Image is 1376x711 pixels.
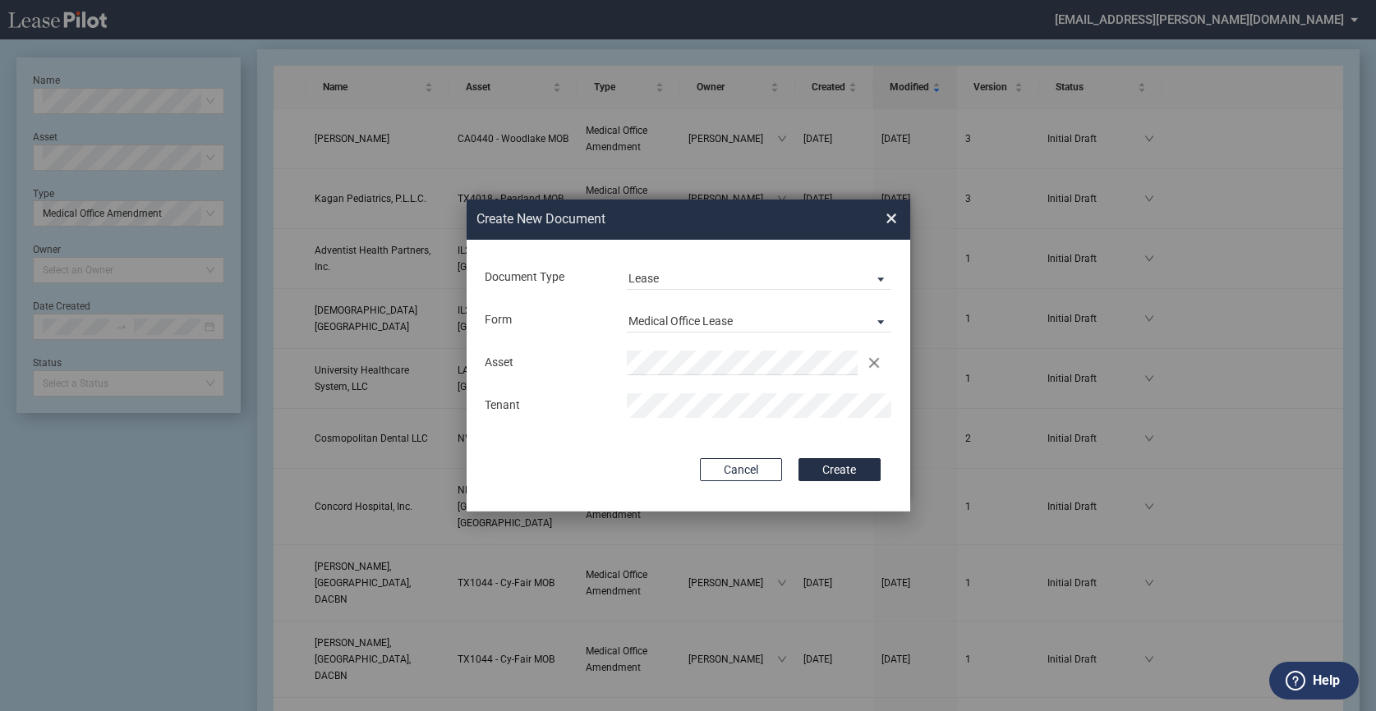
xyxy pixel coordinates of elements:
[1313,670,1340,691] label: Help
[627,308,892,333] md-select: Lease Form: Medical Office Lease
[628,314,733,328] div: Medical Office Lease
[475,355,617,371] div: Asset
[700,458,782,481] button: Cancel
[798,458,881,481] button: Create
[628,272,659,285] div: Lease
[475,312,617,328] div: Form
[886,206,897,232] span: ×
[475,397,617,414] div: Tenant
[475,269,617,286] div: Document Type
[476,210,826,228] h2: Create New Document
[467,200,910,511] md-dialog: Create New ...
[627,265,892,290] md-select: Document Type: Lease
